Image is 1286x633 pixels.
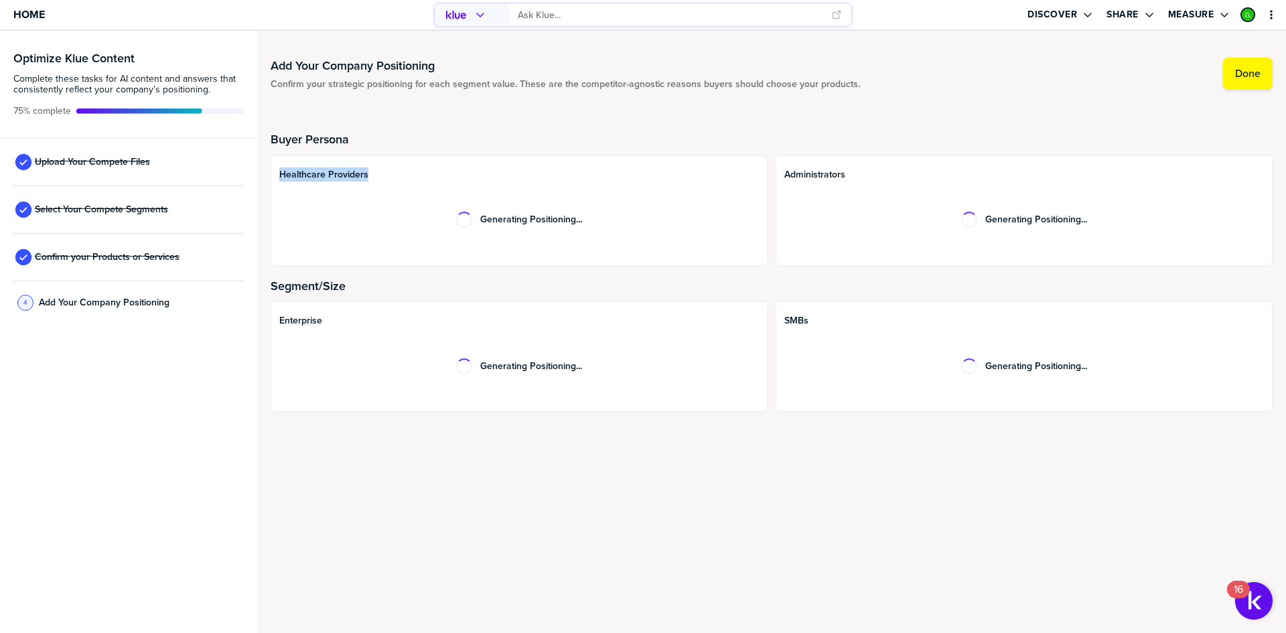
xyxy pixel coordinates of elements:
span: Generating Positioning... [985,214,1087,225]
label: Share [1106,9,1139,21]
h2: Buyer Persona [271,133,1273,146]
button: Done [1223,58,1273,90]
span: Administrators [784,169,1264,180]
h3: Optimize Klue Content [13,52,244,64]
span: Confirm your strategic positioning for each segment value. These are the competitor-agnostic reas... [271,79,860,90]
h1: Add Your Company Positioning [271,58,860,74]
span: Confirm your Products or Services [35,252,180,263]
span: Generating Positioning... [480,361,582,372]
span: Generating Positioning... [985,361,1087,372]
span: Complete these tasks for AI content and answers that consistently reflect your company’s position... [13,74,244,95]
span: Active [13,106,71,117]
span: Upload Your Compete Files [35,157,150,167]
span: Home [13,9,45,20]
label: Measure [1168,9,1214,21]
span: Add Your Company Positioning [39,297,169,308]
input: Ask Klue... [518,4,823,26]
button: Open Resource Center, 16 new notifications [1235,582,1273,620]
h2: Segment/Size [271,279,1273,293]
a: Edit Profile [1239,6,1257,23]
span: Healthcare Providers [279,169,759,180]
span: Select Your Compete Segments [35,204,168,215]
label: Done [1235,67,1261,80]
div: Zev L. [1240,7,1255,22]
span: Enterprise [279,315,759,326]
img: 68efa1eb0dd1966221c28eaef6eec194-sml.png [1242,9,1254,21]
span: SMBs [784,315,1264,326]
span: 4 [23,297,27,307]
span: Generating Positioning... [480,214,582,225]
label: Discover [1027,9,1077,21]
div: 16 [1234,589,1243,607]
